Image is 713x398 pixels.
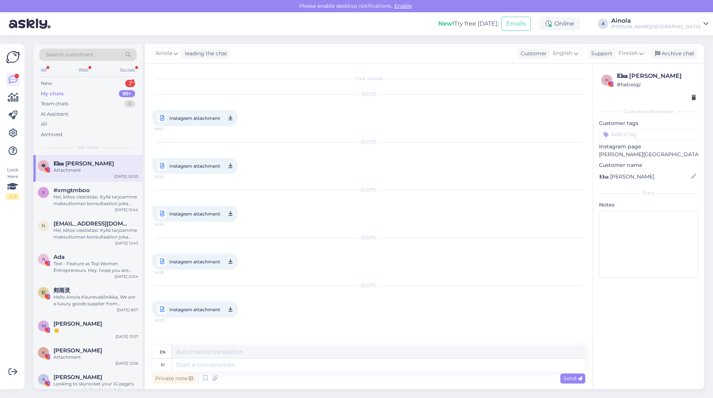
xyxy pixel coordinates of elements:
[6,193,19,200] div: 2 / 3
[152,139,585,145] div: [DATE]
[605,77,609,83] span: h
[53,294,138,307] div: Hello Ainola Kauneusklinikka, We are a luxury goods supplier from [GEOGRAPHIC_DATA], offering top...
[599,119,698,127] p: Customer tags
[392,3,414,9] span: Enable
[53,160,114,167] span: 𝐄𝐥𝐬𝐚 𝐁𝐞𝐚𝐭𝐚 𝐊𝐞𝐤𝐤𝐨𝐧𝐞𝐧
[611,18,700,24] div: Ainola
[42,223,45,228] span: n
[53,220,131,227] span: naariahfeh0@gmail.com
[152,254,238,270] a: Instagram attachment14:26
[160,346,166,358] div: en
[53,227,138,240] div: Hei, kiitos viestistäsi. Kyllä tarjoamme maksuttoman konsultaation joka sisältää kasvohoidon
[152,75,585,82] div: Chat started
[42,190,45,195] span: x
[182,50,227,57] div: leading the chat
[518,50,547,57] div: Customer
[588,50,612,57] div: Support
[438,20,454,27] b: New!
[152,158,238,174] a: Instagram attachment16:34
[53,194,138,207] div: Hei, kiitos viestistäsi. Kyllä tarjoamme maksuttoman konsultaation joka sisältää kasvohoidon :)
[611,24,700,30] div: [PERSON_NAME][GEOGRAPHIC_DATA]
[169,305,220,314] span: Instagram attachment
[124,100,135,108] div: 0
[42,256,45,262] span: A
[41,80,52,87] div: New
[115,240,138,246] div: [DATE] 12:43
[599,129,698,140] input: Add a tag
[152,302,238,318] a: Instagram attachment20:33
[563,375,582,382] span: Send
[53,287,70,294] span: 郏雨灵
[125,80,135,87] div: 2
[540,17,580,30] div: Online
[114,174,138,179] div: [DATE] 20:33
[42,350,45,355] span: K
[154,316,182,325] span: 20:33
[77,65,90,75] div: Web
[41,290,46,295] span: 郏
[617,72,696,80] div: 𝐄𝐥𝐬𝐚 [PERSON_NAME]
[598,19,608,29] div: A
[599,201,698,209] p: Notes
[599,172,690,181] input: Add name
[169,114,220,123] span: Instagram attachment
[53,187,90,194] span: #xmgtmboo
[169,257,220,266] span: Instagram attachment
[53,254,65,260] span: Ada
[152,187,585,193] div: [DATE]
[154,124,182,134] span: 15:52
[438,19,498,28] div: Try free [DATE]:
[152,91,585,98] div: [DATE]
[599,143,698,151] p: Instagram page
[6,50,20,64] img: Askly Logo
[619,49,638,57] span: Finnish
[611,18,709,30] a: Ainola[PERSON_NAME][GEOGRAPHIC_DATA]
[78,144,98,151] span: My chats
[169,209,220,218] span: Instagram attachment
[501,17,531,31] button: Emails
[53,167,138,174] div: Attachment
[152,234,585,241] div: [DATE]
[41,111,68,118] div: AI Assistant
[41,121,47,128] div: All
[39,65,48,75] div: All
[599,151,698,158] p: [PERSON_NAME][GEOGRAPHIC_DATA]
[651,49,697,59] div: Archive chat
[115,334,138,339] div: [DATE] 13:57
[599,108,698,115] div: Customer information
[617,80,696,89] div: # helreiqz
[115,274,138,279] div: [DATE] 21:04
[41,100,68,108] div: Team chats
[41,90,64,98] div: My chats
[41,163,46,168] span: �
[115,207,138,213] div: [DATE] 12:44
[41,131,62,138] div: Archived
[53,260,138,274] div: Text - Feature as Top Women Entrepreneurs. Hey, hope you are doing well! We are doing a special f...
[115,361,138,366] div: [DATE] 12:56
[53,354,138,361] div: Attachment
[46,51,93,59] span: Search customers
[154,268,182,277] span: 14:26
[117,307,138,313] div: [DATE] 8:57
[42,323,46,329] span: M
[53,320,102,327] span: Maija Sulku
[152,374,196,384] div: Private note
[169,161,220,171] span: Instagram attachment
[152,282,585,289] div: [DATE]
[53,327,138,334] div: 👏
[53,381,138,394] div: Looking to skyrocket your IG page’s reputation with 10K-100K+ followers instantly? 🚀 🔥 HQ Followe...
[118,65,137,75] div: Socials
[53,374,102,381] span: Aymara Lungo
[6,167,19,200] div: Look Here
[154,220,182,229] span: 15:19
[553,49,572,57] span: English
[119,90,135,98] div: 99+
[152,110,238,126] a: Instagram attachment15:52
[53,347,102,354] span: Kairi Sumberg
[161,359,165,371] div: fi
[42,376,45,382] span: A
[156,49,172,57] span: Ainola
[599,190,698,197] div: Extra
[152,206,238,222] a: Instagram attachment15:19
[154,172,182,181] span: 16:34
